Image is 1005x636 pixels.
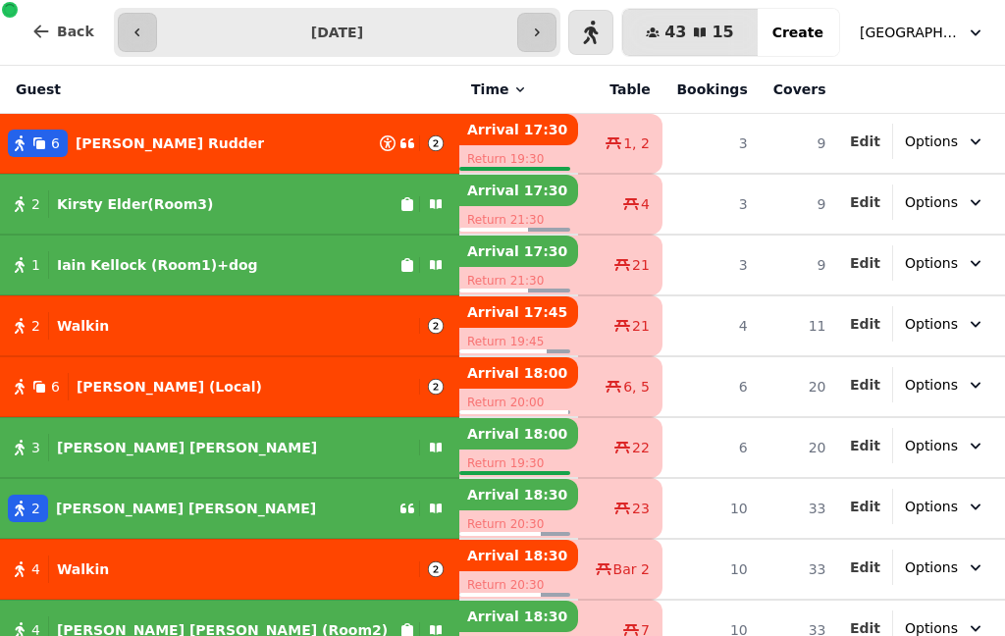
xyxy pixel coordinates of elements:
span: [GEOGRAPHIC_DATA] [860,23,958,42]
span: 1, 2 [623,133,650,153]
button: Options [893,489,997,524]
button: Options [893,185,997,220]
span: Options [905,375,958,395]
td: 6 [662,356,760,417]
button: Edit [850,314,880,334]
span: 21 [632,316,650,336]
p: Arrival 18:30 [459,601,578,632]
p: Return 20:30 [459,571,578,599]
td: 9 [760,114,838,175]
button: 4315 [622,9,758,56]
td: 11 [760,295,838,356]
span: Edit [850,378,880,392]
span: 6 [51,133,60,153]
p: Arrival 17:45 [459,296,578,328]
span: 23 [632,499,650,518]
p: Arrival 18:30 [459,479,578,510]
span: Create [772,26,823,39]
button: Options [893,245,997,281]
span: 3 [31,438,40,457]
span: Edit [850,195,880,209]
td: 3 [662,174,760,235]
p: [PERSON_NAME] [PERSON_NAME] [57,438,317,457]
th: Bookings [662,66,760,114]
button: Edit [850,497,880,516]
p: Return 19:30 [459,450,578,477]
span: Edit [850,500,880,513]
span: Options [905,436,958,455]
td: 20 [760,417,838,478]
p: Return 20:30 [459,510,578,538]
td: 6 [662,417,760,478]
span: Edit [850,621,880,635]
span: 2 [31,194,40,214]
span: Edit [850,560,880,574]
span: 4 [641,194,650,214]
td: 9 [760,235,838,295]
p: Arrival 18:00 [459,418,578,450]
p: Return 19:45 [459,328,578,355]
button: Options [893,306,997,342]
span: Back [57,25,94,38]
button: Options [893,367,997,402]
button: Edit [850,192,880,212]
p: [PERSON_NAME] (Local) [77,377,262,397]
button: Edit [850,253,880,273]
button: Time [471,79,528,99]
p: Return 21:30 [459,267,578,294]
button: Create [757,9,839,56]
button: Edit [850,375,880,395]
span: Options [905,497,958,516]
td: 3 [662,114,760,175]
span: Time [471,79,508,99]
span: 2 [31,316,40,336]
p: [PERSON_NAME] Rudder [76,133,264,153]
td: 10 [662,539,760,600]
span: Edit [850,317,880,331]
span: 43 [664,25,686,40]
span: 22 [632,438,650,457]
span: 4 [31,559,40,579]
span: Options [905,253,958,273]
p: Return 20:00 [459,389,578,416]
span: 2 [31,499,40,518]
button: Options [893,428,997,463]
button: Back [16,8,110,55]
button: Options [893,550,997,585]
p: Kirsty Elder(Room3) [57,194,214,214]
span: Options [905,314,958,334]
p: Arrival 17:30 [459,114,578,145]
button: Edit [850,132,880,151]
td: 4 [662,295,760,356]
th: Table [578,66,661,114]
span: Edit [850,439,880,452]
span: Edit [850,256,880,270]
p: Arrival 18:00 [459,357,578,389]
th: Covers [760,66,838,114]
button: Edit [850,557,880,577]
p: Return 19:30 [459,145,578,173]
p: Arrival 17:30 [459,236,578,267]
td: 33 [760,478,838,539]
td: 3 [662,235,760,295]
td: 10 [662,478,760,539]
td: 20 [760,356,838,417]
p: Arrival 18:30 [459,540,578,571]
p: Return 21:30 [459,206,578,234]
p: Arrival 17:30 [459,175,578,206]
td: 9 [760,174,838,235]
span: Options [905,192,958,212]
button: [GEOGRAPHIC_DATA] [848,15,997,50]
td: 33 [760,539,838,600]
p: Iain Kellock (Room1)+dog [57,255,258,275]
span: 21 [632,255,650,275]
span: Edit [850,134,880,148]
span: Options [905,557,958,577]
span: 6, 5 [623,377,650,397]
button: Options [893,124,997,159]
button: Edit [850,436,880,455]
p: [PERSON_NAME] [PERSON_NAME] [56,499,316,518]
p: Walkin [57,316,109,336]
span: 1 [31,255,40,275]
span: 6 [51,377,60,397]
